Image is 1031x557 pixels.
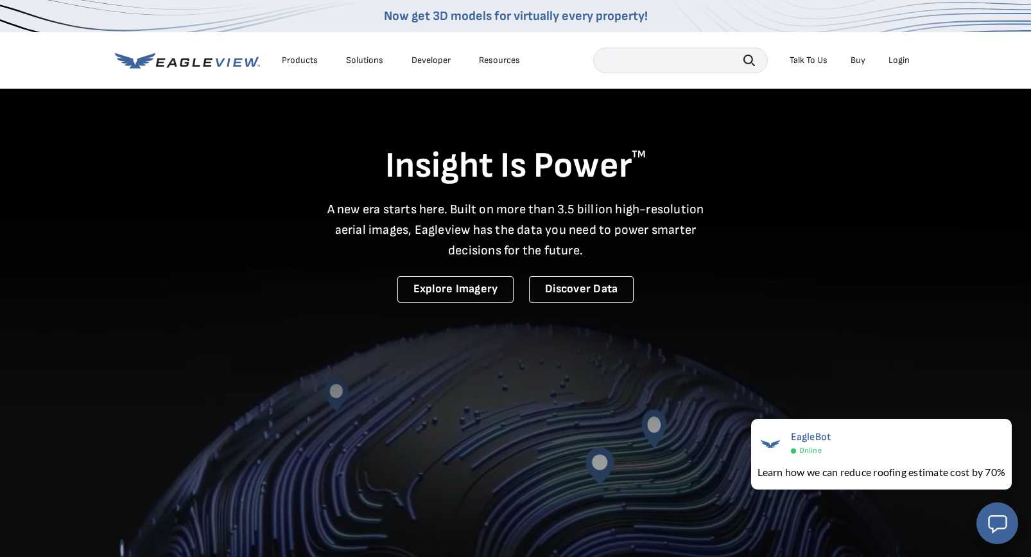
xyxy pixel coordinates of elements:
div: Login [888,55,910,66]
span: Online [799,446,822,455]
div: Talk To Us [790,55,827,66]
img: EagleBot [758,431,783,457]
div: Resources [479,55,520,66]
input: Search [593,48,768,73]
p: A new era starts here. Built on more than 3.5 billion high-resolution aerial images, Eagleview ha... [319,199,712,261]
a: Discover Data [529,276,634,303]
a: Developer [412,55,451,66]
sup: TM [632,148,646,161]
h1: Insight Is Power [115,144,916,189]
a: Buy [851,55,865,66]
div: Learn how we can reduce roofing estimate cost by 70% [758,464,1005,480]
span: EagleBot [791,431,831,443]
button: Open chat window [976,502,1018,544]
a: Explore Imagery [397,276,514,303]
div: Products [282,55,318,66]
div: Solutions [346,55,383,66]
a: Now get 3D models for virtually every property! [384,8,648,24]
